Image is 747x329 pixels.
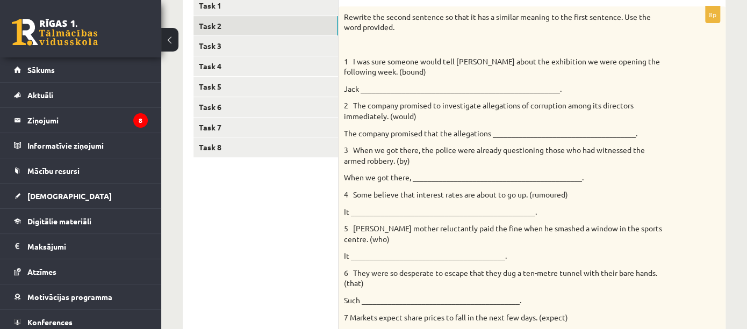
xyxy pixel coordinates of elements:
[12,19,98,46] a: Rīgas 1. Tālmācības vidusskola
[27,65,55,75] span: Sākums
[193,16,338,36] a: Task 2
[193,56,338,76] a: Task 4
[344,189,666,200] p: 4 Some believe that interest rates are about to go up. (rumoured)
[27,234,148,259] legend: Maksājumi
[14,133,148,158] a: Informatīvie ziņojumi
[344,295,666,306] p: Such __________________________________________.
[14,57,148,82] a: Sākums
[133,113,148,128] i: 8
[344,84,666,94] p: Jack _____________________________________________________.
[344,207,666,217] p: It _________________________________________________.
[344,56,666,77] p: 1 I was sure someone would tell [PERSON_NAME] about the exhibition we were opening the following ...
[344,128,666,139] p: The company promised that the allegations ______________________________________.
[27,166,80,176] span: Mācību resursi
[11,11,364,171] body: Editor, wiswyg-editor-user-answer-47025019852880
[344,251,666,261] p: It _________________________________________.
[27,216,91,226] span: Digitālie materiāli
[344,100,666,121] p: 2 The company promised to investigate allegations of corruption among its directors immediately. ...
[27,191,112,201] span: [DEMOGRAPHIC_DATA]
[27,133,148,158] legend: Informatīvie ziņojumi
[14,184,148,208] a: [DEMOGRAPHIC_DATA]
[344,223,666,244] p: 5 [PERSON_NAME] mother reluctantly paid the fine when he smashed a window in the sports centre. (...
[14,108,148,133] a: Ziņojumi8
[344,12,666,33] p: Rewrite the second sentence so that it has a similar meaning to the first sentence. Use the word ...
[14,259,148,284] a: Atzīmes
[193,118,338,137] a: Task 7
[14,158,148,183] a: Mācību resursi
[27,90,53,100] span: Aktuāli
[14,234,148,259] a: Maksājumi
[14,284,148,309] a: Motivācijas programma
[344,145,666,166] p: 3 When we got there, the police were already questioning those who had witnessed the armed robber...
[14,209,148,233] a: Digitālie materiāli
[344,312,666,323] p: 7 Markets expect share prices to fall in the next few days. (expect)
[27,108,148,133] legend: Ziņojumi
[27,267,56,276] span: Atzīmes
[705,6,720,23] p: 8p
[14,83,148,107] a: Aktuāli
[27,292,112,302] span: Motivācijas programma
[193,36,338,56] a: Task 3
[27,317,73,327] span: Konferences
[344,172,666,183] p: When we got there, _____________________________________________.
[193,137,338,157] a: Task 8
[193,97,338,117] a: Task 6
[193,77,338,97] a: Task 5
[344,268,666,289] p: 6 They were so desperate to escape that they dug a ten-metre tunnel with their bare hands. (that)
